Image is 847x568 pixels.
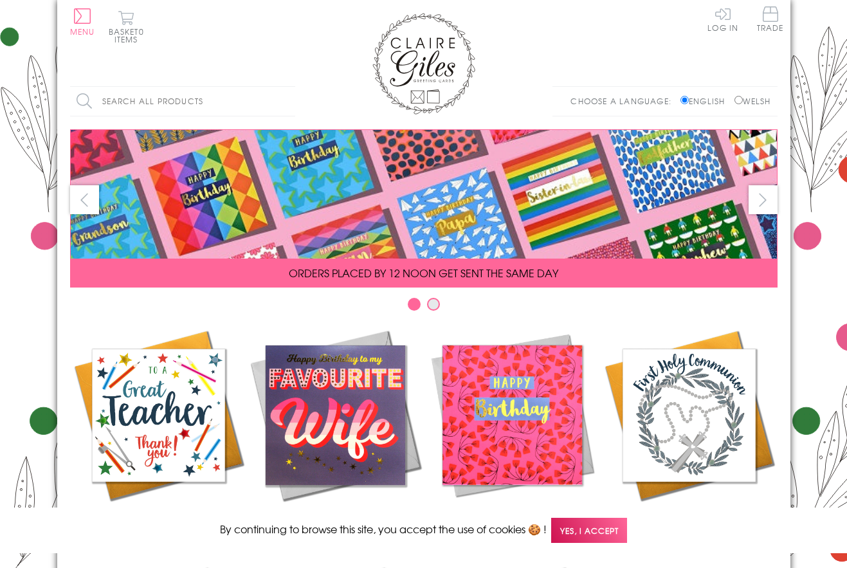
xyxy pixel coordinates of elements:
a: New Releases [247,327,424,529]
a: Trade [757,6,784,34]
p: Choose a language: [570,95,678,107]
input: Search [282,87,295,116]
input: Search all products [70,87,295,116]
span: Trade [757,6,784,32]
button: prev [70,185,99,214]
img: Claire Giles Greetings Cards [372,13,475,115]
button: Carousel Page 1 (Current Slide) [408,298,421,311]
label: Welsh [734,95,771,107]
input: English [680,96,689,104]
span: Menu [70,26,95,37]
label: English [680,95,731,107]
button: Carousel Page 2 [427,298,440,311]
a: Communion and Confirmation [601,327,778,544]
a: Birthdays [424,327,601,529]
div: Carousel Pagination [70,297,778,317]
span: ORDERS PLACED BY 12 NOON GET SENT THE SAME DAY [289,265,558,280]
input: Welsh [734,96,743,104]
a: Log In [707,6,738,32]
button: next [749,185,778,214]
a: Academic [70,327,247,529]
span: 0 items [114,26,144,45]
button: Menu [70,8,95,35]
span: Yes, I accept [551,518,627,543]
button: Basket0 items [109,10,144,43]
